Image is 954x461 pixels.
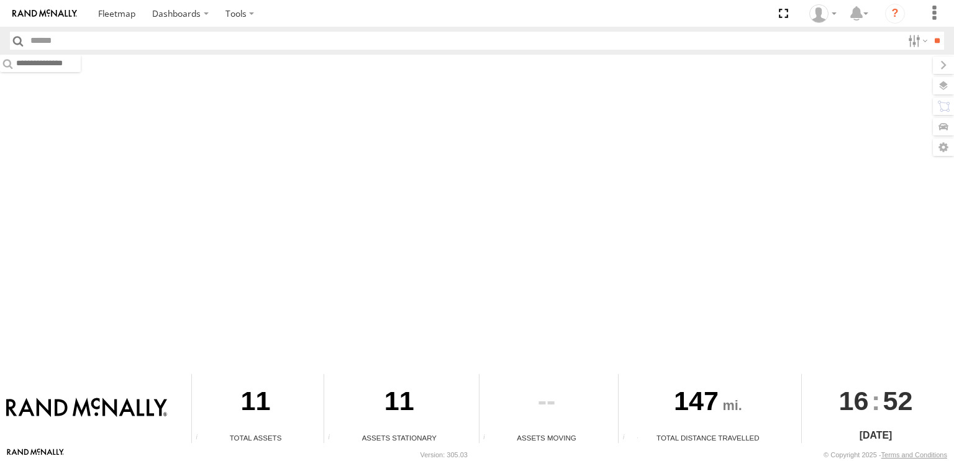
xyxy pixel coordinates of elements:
[479,434,498,443] div: Total number of assets current in transit.
[192,432,319,443] div: Total Assets
[883,374,913,427] span: 52
[619,432,797,443] div: Total Distance Travelled
[324,434,343,443] div: Total number of assets current stationary.
[802,428,949,443] div: [DATE]
[881,451,947,459] a: Terms and Conditions
[192,434,211,443] div: Total number of Enabled Assets
[802,374,949,427] div: :
[805,4,841,23] div: Valeo Dash
[839,374,869,427] span: 16
[324,432,474,443] div: Assets Stationary
[7,449,64,461] a: Visit our Website
[933,139,954,156] label: Map Settings
[324,374,474,432] div: 11
[619,374,797,432] div: 147
[903,32,930,50] label: Search Filter Options
[12,9,77,18] img: rand-logo.svg
[885,4,905,24] i: ?
[192,374,319,432] div: 11
[824,451,947,459] div: © Copyright 2025 -
[479,432,614,443] div: Assets Moving
[619,434,637,443] div: Total distance travelled by all assets within specified date range and applied filters
[420,451,468,459] div: Version: 305.03
[6,398,167,419] img: Rand McNally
